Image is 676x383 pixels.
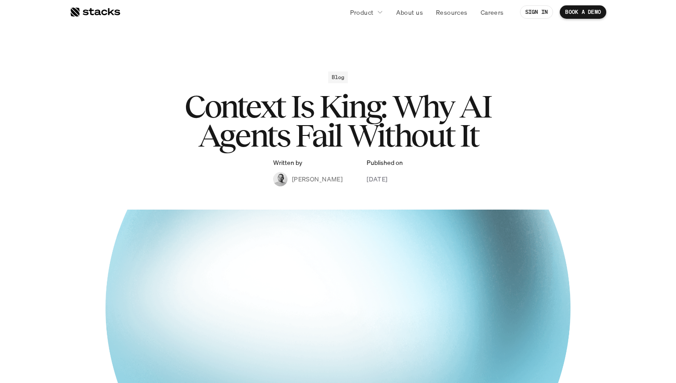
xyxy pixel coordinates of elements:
p: SIGN IN [525,9,548,15]
p: About us [396,8,423,17]
h2: Blog [332,74,345,80]
a: Careers [475,4,509,20]
p: [DATE] [367,174,388,184]
p: Written by [273,159,302,167]
p: Careers [481,8,504,17]
p: BOOK A DEMO [565,9,601,15]
p: Resources [436,8,468,17]
a: SIGN IN [520,5,553,19]
h1: Context Is King: Why AI Agents Fail Without It [159,92,517,150]
p: Product [350,8,374,17]
a: BOOK A DEMO [560,5,606,19]
p: Published on [367,159,403,167]
a: Resources [431,4,473,20]
a: About us [391,4,428,20]
p: [PERSON_NAME] [292,174,342,184]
